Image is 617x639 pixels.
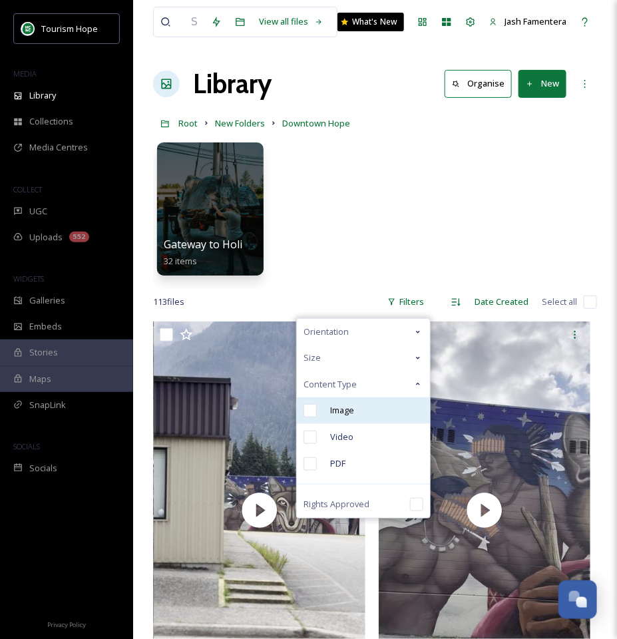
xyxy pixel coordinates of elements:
[215,117,265,129] span: New Folders
[304,498,369,511] span: Rights Approved
[381,289,431,315] div: Filters
[164,255,197,267] span: 32 items
[252,9,330,35] a: View all files
[215,115,265,131] a: New Folders
[304,378,357,391] span: Content Type
[445,70,512,97] button: Organise
[29,89,56,102] span: Library
[558,580,597,619] button: Open Chat
[13,441,40,451] span: SOCIALS
[304,351,321,364] span: Size
[13,274,44,284] span: WIDGETS
[13,69,37,79] span: MEDIA
[29,231,63,244] span: Uploads
[29,205,47,218] span: UGC
[29,320,62,333] span: Embeds
[178,115,198,131] a: Root
[29,346,58,359] span: Stories
[330,457,345,470] span: PDF
[483,9,573,35] a: Jash Famentera
[47,616,86,632] a: Privacy Policy
[193,64,272,104] a: Library
[29,399,66,411] span: SnapLink
[518,70,566,97] button: New
[29,141,88,154] span: Media Centres
[330,431,353,443] span: Video
[29,294,65,307] span: Galleries
[184,7,204,37] input: Search your library
[29,462,57,475] span: Socials
[542,296,577,308] span: Select all
[13,184,42,194] span: COLLECT
[164,238,306,267] a: Gateway to Holidayland Sign32 items
[29,373,51,385] span: Maps
[178,117,198,129] span: Root
[153,296,184,308] span: 113 file s
[69,232,89,242] div: 552
[47,621,86,630] span: Privacy Policy
[29,115,73,128] span: Collections
[41,23,98,35] span: Tourism Hope
[505,15,566,27] span: Jash Famentera
[164,237,306,252] span: Gateway to Holidayland Sign
[304,325,349,338] span: Orientation
[468,289,535,315] div: Date Created
[330,404,354,417] span: Image
[21,22,35,35] img: logo.png
[282,115,350,131] a: Downtown Hope
[337,13,404,31] a: What's New
[282,117,350,129] span: Downtown Hope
